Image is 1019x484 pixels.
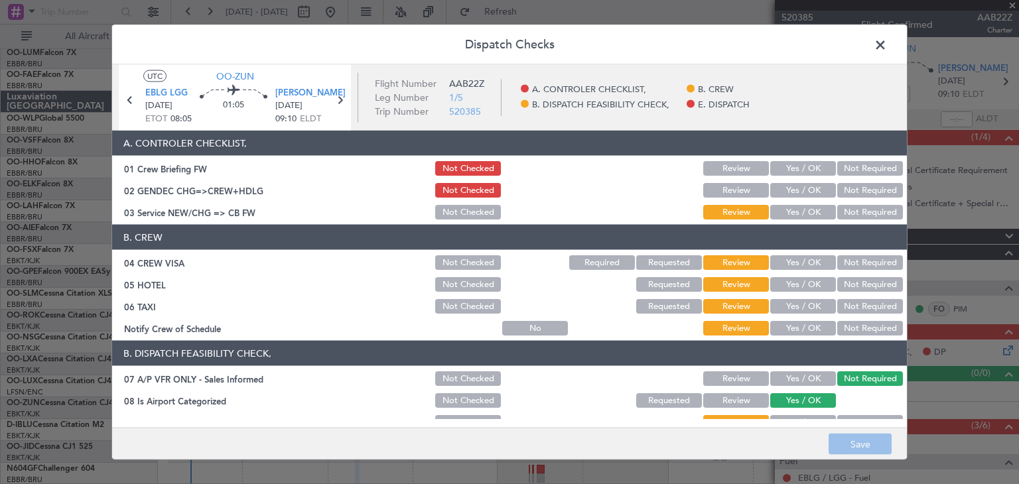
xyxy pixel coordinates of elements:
[770,321,836,335] button: Yes / OK
[770,299,836,314] button: Yes / OK
[770,183,836,198] button: Yes / OK
[770,415,836,430] button: Yes / OK
[112,25,907,65] header: Dispatch Checks
[837,299,903,314] button: Not Required
[837,371,903,386] button: Not Required
[770,371,836,386] button: Yes / OK
[770,205,836,219] button: Yes / OK
[837,205,903,219] button: Not Required
[770,161,836,176] button: Yes / OK
[770,393,836,408] button: Yes / OK
[837,321,903,335] button: Not Required
[837,255,903,270] button: Not Required
[837,183,903,198] button: Not Required
[770,277,836,292] button: Yes / OK
[770,255,836,270] button: Yes / OK
[837,161,903,176] button: Not Required
[837,277,903,292] button: Not Required
[837,415,903,430] button: Not Required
